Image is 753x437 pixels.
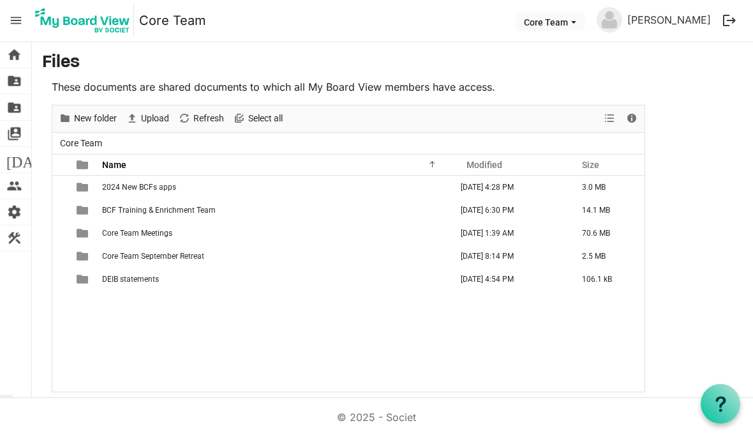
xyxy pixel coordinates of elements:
[102,183,176,192] span: 2024 New BCFs apps
[98,199,453,222] td: BCF Training & Enrichment Team is template cell column header Name
[73,111,118,127] span: New folder
[124,111,172,127] button: Upload
[102,229,172,238] span: Core Team Meetings
[574,199,645,222] td: 14.1 MB is template cell column header Size
[52,245,69,268] td: checkbox
[6,121,22,147] span: switch_account
[69,245,98,268] td: is template cell column header type
[52,176,69,199] td: checkbox
[6,43,22,68] span: home
[52,80,645,95] p: These documents are shared documents to which all My Board View members have access.
[54,106,121,133] div: New folder
[622,8,716,33] a: [PERSON_NAME]
[6,174,22,199] span: people
[102,252,204,261] span: Core Team September Retreat
[174,106,228,133] div: Refresh
[574,222,645,245] td: 70.6 MB is template cell column header Size
[69,222,98,245] td: is template cell column header type
[98,176,453,199] td: 2024 New BCFs apps is template cell column header Name
[599,106,621,133] div: View
[139,8,206,34] a: Core Team
[102,206,216,215] span: BCF Training & Enrichment Team
[453,199,574,222] td: June 16, 2025 6:30 PM column header Modified
[57,136,105,152] span: Core Team
[31,5,134,37] img: My Board View Logo
[231,111,285,127] button: Select all
[98,245,453,268] td: Core Team September Retreat is template cell column header Name
[582,160,599,171] span: Size
[6,95,22,121] span: folder_shared
[453,245,574,268] td: September 05, 2025 8:14 PM column header Modified
[52,268,69,291] td: checkbox
[621,106,643,133] div: Details
[98,268,453,291] td: DEIB statements is template cell column header Name
[57,111,119,127] button: New folder
[597,8,622,33] img: no-profile-picture.svg
[453,268,574,291] td: February 03, 2025 4:54 PM column header Modified
[69,199,98,222] td: is template cell column header type
[102,160,126,171] span: Name
[574,268,645,291] td: 106.1 kB is template cell column header Size
[247,111,284,127] span: Select all
[6,200,22,226] span: settings
[516,13,585,31] button: Core Team dropdownbutton
[69,268,98,291] td: is template cell column header type
[574,176,645,199] td: 3.0 MB is template cell column header Size
[602,111,617,127] button: View dropdownbutton
[98,222,453,245] td: Core Team Meetings is template cell column header Name
[52,199,69,222] td: checkbox
[453,176,574,199] td: December 06, 2024 4:28 PM column header Modified
[31,5,139,37] a: My Board View Logo
[453,222,574,245] td: July 01, 2025 1:39 AM column header Modified
[176,111,227,127] button: Refresh
[6,226,22,252] span: construction
[6,148,56,173] span: [DATE]
[4,9,28,33] span: menu
[102,275,159,284] span: DEIB statements
[69,176,98,199] td: is template cell column header type
[337,411,416,424] a: © 2025 - Societ
[716,8,743,34] button: logout
[228,106,287,133] div: Select all
[6,69,22,95] span: folder_shared
[42,53,743,75] h3: Files
[52,222,69,245] td: checkbox
[623,111,641,127] button: Details
[192,111,225,127] span: Refresh
[140,111,170,127] span: Upload
[466,160,502,171] span: Modified
[574,245,645,268] td: 2.5 MB is template cell column header Size
[121,106,174,133] div: Upload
